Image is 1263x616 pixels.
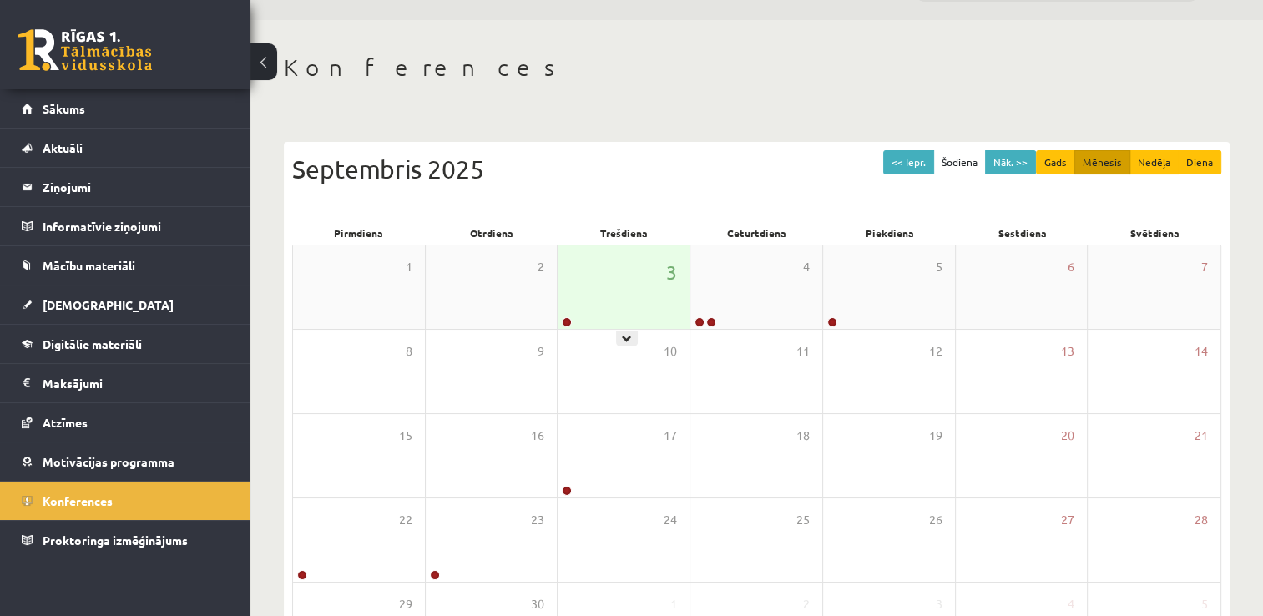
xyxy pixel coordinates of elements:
[1068,258,1074,276] span: 6
[399,511,412,529] span: 22
[22,207,230,245] a: Informatīvie ziņojumi
[43,493,113,508] span: Konferences
[664,427,677,445] span: 17
[22,442,230,481] a: Motivācijas programma
[956,221,1089,245] div: Sestdiena
[1201,595,1208,613] span: 5
[531,427,544,445] span: 16
[43,101,85,116] span: Sākums
[43,168,230,206] legend: Ziņojumi
[43,415,88,430] span: Atzīmes
[292,150,1221,188] div: Septembris 2025
[1061,511,1074,529] span: 27
[933,150,986,174] button: Šodiena
[292,221,425,245] div: Pirmdiena
[43,364,230,402] legend: Maksājumi
[823,221,956,245] div: Piekdiena
[664,342,677,361] span: 10
[22,89,230,128] a: Sākums
[929,427,942,445] span: 19
[531,511,544,529] span: 23
[406,342,412,361] span: 8
[929,511,942,529] span: 26
[796,511,810,529] span: 25
[803,595,810,613] span: 2
[1074,150,1130,174] button: Mēnesis
[936,258,942,276] span: 5
[796,342,810,361] span: 11
[284,53,1230,82] h1: Konferences
[425,221,558,245] div: Otrdiena
[1068,595,1074,613] span: 4
[43,454,174,469] span: Motivācijas programma
[22,285,230,324] a: [DEMOGRAPHIC_DATA]
[22,168,230,206] a: Ziņojumi
[538,258,544,276] span: 2
[531,595,544,613] span: 30
[22,521,230,559] a: Proktoringa izmēģinājums
[1195,342,1208,361] span: 14
[1036,150,1075,174] button: Gads
[1195,427,1208,445] span: 21
[43,533,188,548] span: Proktoringa izmēģinājums
[43,207,230,245] legend: Informatīvie ziņojumi
[1089,221,1221,245] div: Svētdiena
[43,258,135,273] span: Mācību materiāli
[22,403,230,442] a: Atzīmes
[22,364,230,402] a: Maksājumi
[690,221,823,245] div: Ceturtdiena
[558,221,690,245] div: Trešdiena
[538,342,544,361] span: 9
[399,427,412,445] span: 15
[18,29,152,71] a: Rīgas 1. Tālmācības vidusskola
[936,595,942,613] span: 3
[803,258,810,276] span: 4
[883,150,934,174] button: << Iepr.
[664,511,677,529] span: 24
[796,427,810,445] span: 18
[670,595,677,613] span: 1
[399,595,412,613] span: 29
[985,150,1036,174] button: Nāk. >>
[22,246,230,285] a: Mācību materiāli
[666,258,677,286] span: 3
[22,129,230,167] a: Aktuāli
[1129,150,1179,174] button: Nedēļa
[43,140,83,155] span: Aktuāli
[406,258,412,276] span: 1
[22,325,230,363] a: Digitālie materiāli
[929,342,942,361] span: 12
[22,482,230,520] a: Konferences
[1201,258,1208,276] span: 7
[1178,150,1221,174] button: Diena
[43,336,142,351] span: Digitālie materiāli
[1195,511,1208,529] span: 28
[1061,342,1074,361] span: 13
[1061,427,1074,445] span: 20
[43,297,174,312] span: [DEMOGRAPHIC_DATA]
